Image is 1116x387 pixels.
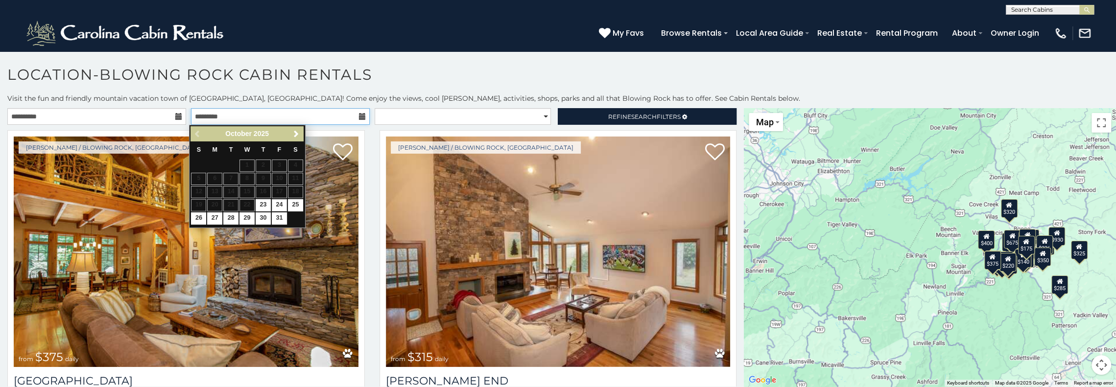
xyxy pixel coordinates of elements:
[984,250,1001,269] div: $375
[1035,247,1051,266] div: $350
[1074,380,1113,386] a: Report a map error
[19,141,209,154] a: [PERSON_NAME] / Blowing Rock, [GEOGRAPHIC_DATA]
[65,355,79,363] span: daily
[1015,249,1032,267] div: $140
[239,212,255,225] a: 29
[288,199,303,211] a: 25
[947,24,981,42] a: About
[213,146,218,153] span: Monday
[1019,229,1036,248] div: $150
[1049,227,1066,245] div: $930
[746,374,779,387] a: Open this area in Google Maps (opens a new window)
[19,355,33,363] span: from
[207,212,222,225] a: 27
[871,24,943,42] a: Rental Program
[35,350,63,364] span: $375
[631,113,656,120] span: Search
[985,250,1002,269] div: $410
[947,380,989,387] button: Keyboard shortcuts
[1001,199,1018,217] div: $320
[256,212,271,225] a: 30
[731,24,808,42] a: Local Area Guide
[272,212,287,225] a: 31
[254,130,269,137] span: 2025
[14,137,358,367] a: Mountain Song Lodge from $375 daily
[756,117,773,127] span: Map
[1000,255,1017,274] div: $345
[14,137,358,367] img: Mountain Song Lodge
[391,141,581,154] a: [PERSON_NAME] / Blowing Rock, [GEOGRAPHIC_DATA]
[229,146,233,153] span: Tuesday
[656,24,727,42] a: Browse Rentals
[1054,26,1068,40] img: phone-regular-white.png
[278,146,282,153] span: Friday
[1018,236,1035,254] div: $175
[223,212,238,225] a: 28
[986,24,1044,42] a: Owner Login
[435,355,449,363] span: daily
[978,230,995,249] div: $400
[407,350,433,364] span: $315
[1004,229,1021,248] div: $675
[244,146,250,153] span: Wednesday
[256,199,271,211] a: 23
[1051,275,1068,294] div: $285
[558,108,736,125] a: RefineSearchFilters
[386,137,731,367] a: Moss End from $315 daily
[290,128,303,140] a: Next
[1078,26,1092,40] img: mail-regular-white.png
[1092,355,1111,375] button: Map camera controls
[1071,240,1088,259] div: $325
[1092,113,1111,133] button: Toggle fullscreen view
[995,380,1048,386] span: Map data ©2025 Google
[599,27,646,40] a: My Favs
[749,113,783,131] button: Change map style
[613,27,644,39] span: My Favs
[1036,235,1053,254] div: $226
[191,212,206,225] a: 26
[994,254,1010,273] div: $355
[746,374,779,387] img: Google
[292,130,300,138] span: Next
[997,251,1013,270] div: $165
[391,355,405,363] span: from
[197,146,201,153] span: Sunday
[999,252,1016,271] div: $220
[293,146,297,153] span: Saturday
[1054,380,1068,386] a: Terms (opens in new tab)
[608,113,680,120] span: Refine Filters
[812,24,867,42] a: Real Estate
[24,19,228,48] img: White-1-2.png
[272,199,287,211] a: 24
[386,137,731,367] img: Moss End
[1002,232,1019,251] div: $315
[261,146,265,153] span: Thursday
[705,142,724,163] a: Add to favorites
[333,142,353,163] a: Add to favorites
[225,130,252,137] span: October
